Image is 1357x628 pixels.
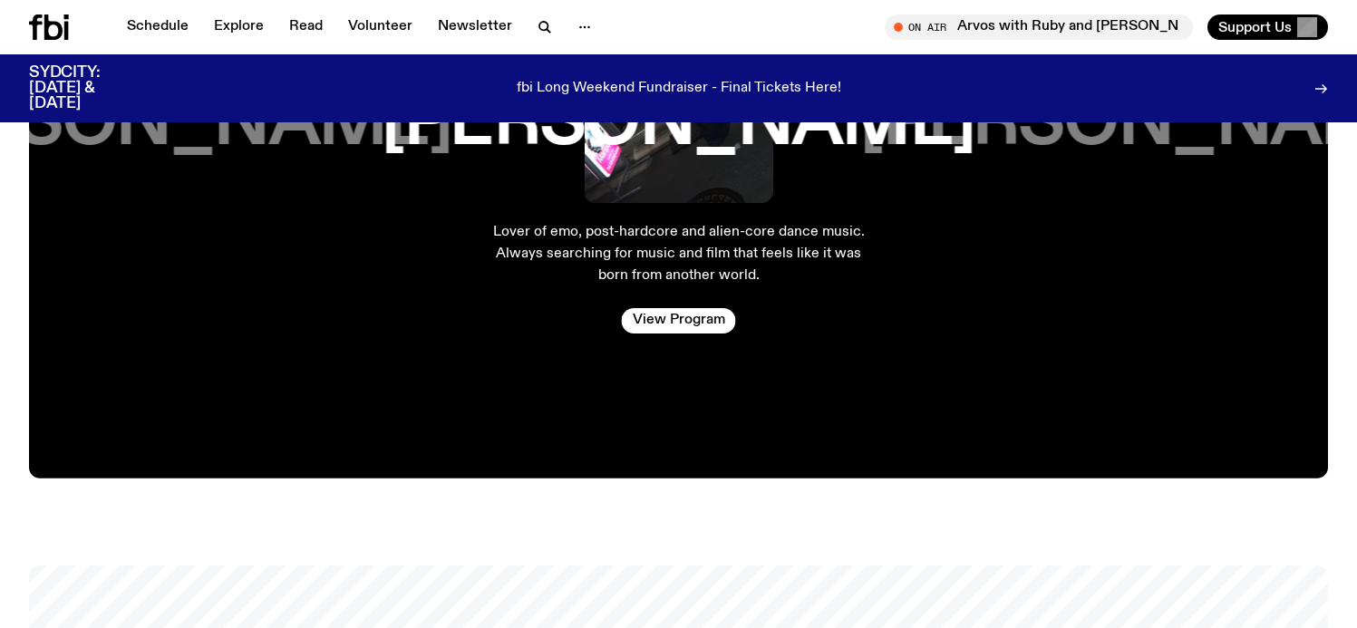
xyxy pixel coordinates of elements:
button: Support Us [1207,14,1328,40]
a: Read [278,14,334,40]
span: Support Us [1218,19,1292,35]
a: Newsletter [427,14,523,40]
a: Schedule [116,14,199,40]
a: Volunteer [337,14,423,40]
h3: SYDCITY: [DATE] & [DATE] [29,65,145,111]
p: Lover of emo, post-hardcore and alien-core dance music. Always searching for music and film that ... [490,221,868,286]
a: Explore [203,14,275,40]
a: View Program [622,308,736,333]
h3: [PERSON_NAME] [382,90,975,159]
button: On AirArvos with Ruby and [PERSON_NAME] [885,14,1193,40]
p: fbi Long Weekend Fundraiser - Final Tickets Here! [517,81,841,97]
